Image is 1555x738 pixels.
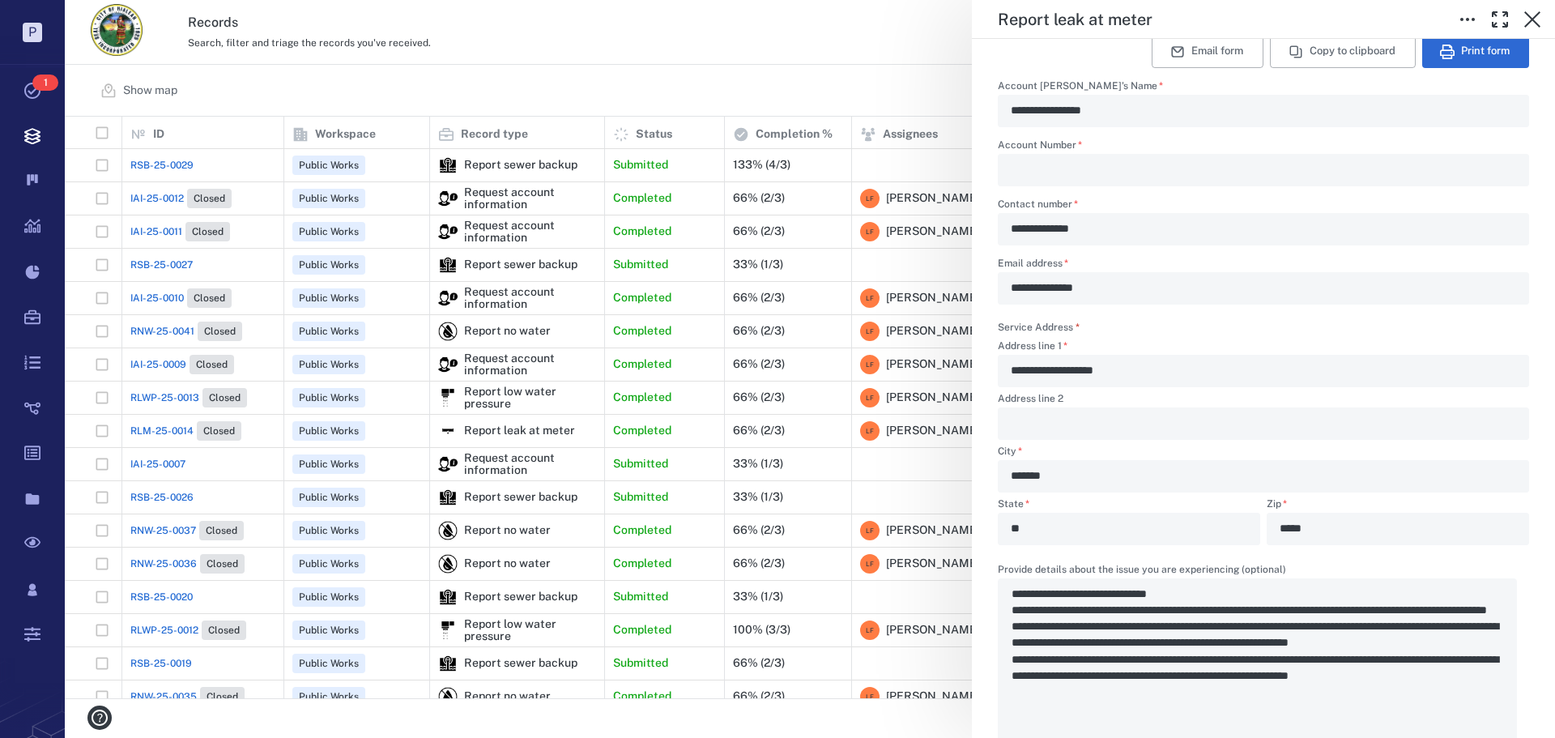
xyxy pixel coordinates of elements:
label: City [998,446,1529,460]
label: Account Number [998,140,1529,154]
label: Address line 2 [998,394,1529,407]
label: Account [PERSON_NAME]'s Name [998,81,1529,95]
div: Account Holder's Name [998,95,1529,127]
div: Account Number [998,154,1529,186]
button: Copy to clipboard [1270,36,1416,68]
label: Zip [1267,499,1529,513]
div: Email address [998,272,1529,305]
label: Service Address [998,321,1080,335]
body: Rich Text Area. Press ALT-0 for help. [13,13,517,28]
button: Toggle to Edit Boxes [1451,3,1484,36]
button: Close [1516,3,1549,36]
div: Contact number [998,213,1529,245]
label: Email address [998,258,1529,272]
span: required [1076,322,1080,333]
label: State [998,499,1260,513]
label: Contact number [998,199,1529,213]
p: P [23,23,42,42]
button: Email form [1152,36,1263,68]
span: Help [36,11,70,26]
label: Address line 1 [998,341,1529,355]
h5: Report leak at meter [998,10,1152,30]
button: Print form [1422,36,1529,68]
button: Toggle Fullscreen [1484,3,1516,36]
span: 1 [32,75,58,91]
label: Provide details about the issue you are experiencing (optional) [998,565,1529,578]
